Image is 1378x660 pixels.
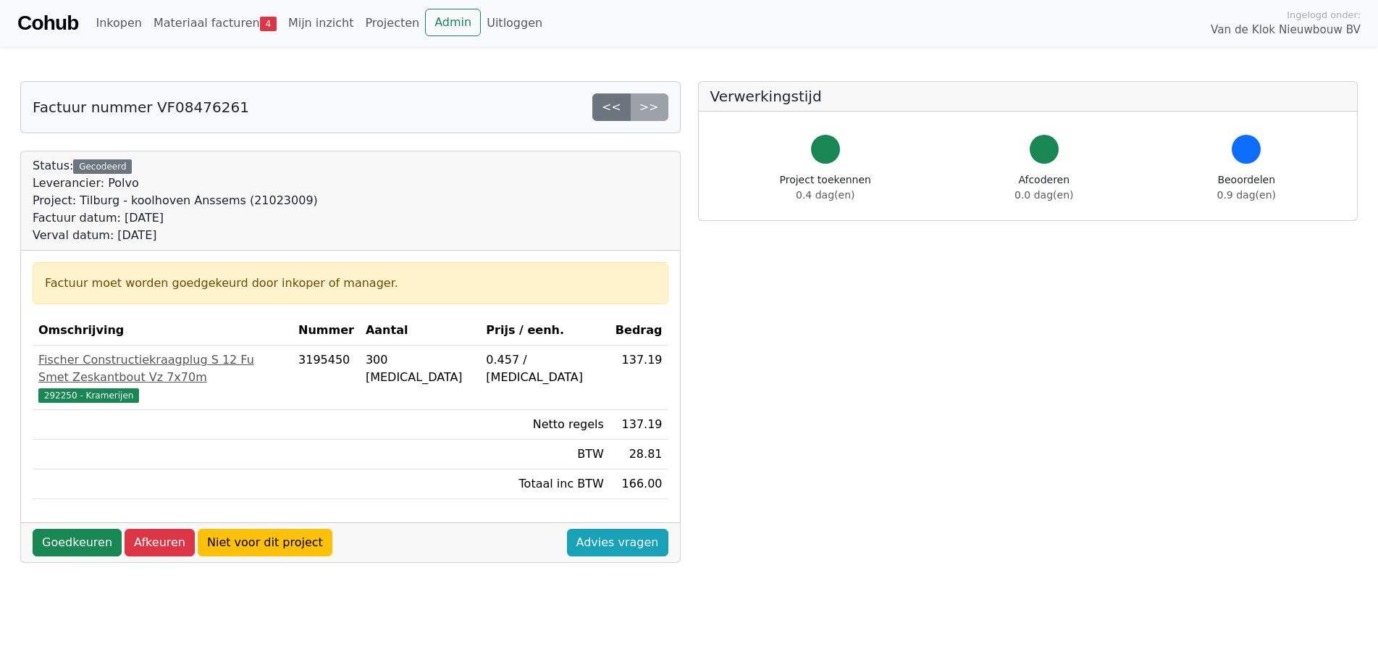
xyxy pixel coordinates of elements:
[125,529,195,556] a: Afkeuren
[293,346,360,410] td: 3195450
[1211,22,1361,38] span: Van de Klok Nieuwbouw BV
[38,351,287,386] div: Fischer Constructiekraagplug S 12 Fu Smet Zeskantbout Vz 7x70m
[480,316,610,346] th: Prijs / eenh.
[796,189,854,201] span: 0.4 dag(en)
[1217,172,1276,203] div: Beoordelen
[282,9,360,38] a: Mijn inzicht
[33,99,249,116] h5: Factuur nummer VF08476261
[610,346,668,410] td: 137.19
[260,17,277,31] span: 4
[1014,189,1073,201] span: 0.0 dag(en)
[33,209,318,227] div: Factuur datum: [DATE]
[198,529,332,556] a: Niet voor dit project
[33,316,293,346] th: Omschrijving
[480,410,610,440] td: Netto regels
[45,275,656,292] div: Factuur moet worden goedgekeurd door inkoper of manager.
[610,469,668,499] td: 166.00
[33,192,318,209] div: Project: Tilburg - koolhoven Anssems (21023009)
[17,6,78,41] a: Cohub
[1287,8,1361,22] span: Ingelogd onder:
[610,316,668,346] th: Bedrag
[610,410,668,440] td: 137.19
[366,351,474,386] div: 300 [MEDICAL_DATA]
[480,440,610,469] td: BTW
[567,529,668,556] a: Advies vragen
[33,175,318,192] div: Leverancier: Polvo
[33,529,122,556] a: Goedkeuren
[481,9,548,38] a: Uitloggen
[38,388,139,403] span: 292250 - Kramerijen
[359,9,425,38] a: Projecten
[33,157,318,244] div: Status:
[486,351,604,386] div: 0.457 / [MEDICAL_DATA]
[33,227,318,244] div: Verval datum: [DATE]
[480,469,610,499] td: Totaal inc BTW
[90,9,147,38] a: Inkopen
[1014,172,1073,203] div: Afcoderen
[38,351,287,404] a: Fischer Constructiekraagplug S 12 Fu Smet Zeskantbout Vz 7x70m292250 - Kramerijen
[710,88,1346,105] h5: Verwerkingstijd
[148,9,282,38] a: Materiaal facturen4
[780,172,871,203] div: Project toekennen
[425,9,481,36] a: Admin
[1217,189,1276,201] span: 0.9 dag(en)
[293,316,360,346] th: Nummer
[360,316,480,346] th: Aantal
[73,159,132,174] div: Gecodeerd
[610,440,668,469] td: 28.81
[592,93,631,121] a: <<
